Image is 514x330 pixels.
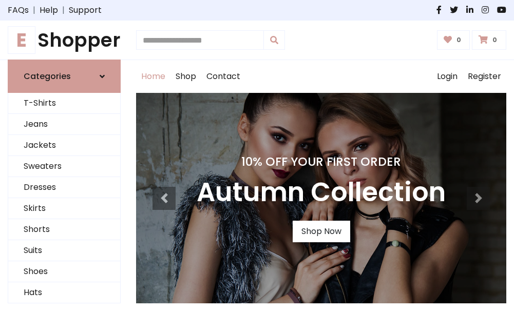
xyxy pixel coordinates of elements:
[58,4,69,16] span: |
[8,240,120,261] a: Suits
[8,219,120,240] a: Shorts
[8,177,120,198] a: Dresses
[8,60,121,93] a: Categories
[8,156,120,177] a: Sweaters
[8,261,120,282] a: Shoes
[293,221,350,242] a: Shop Now
[463,60,506,93] a: Register
[8,135,120,156] a: Jackets
[8,198,120,219] a: Skirts
[40,4,58,16] a: Help
[197,154,446,169] h4: 10% Off Your First Order
[69,4,102,16] a: Support
[8,4,29,16] a: FAQs
[437,30,470,50] a: 0
[472,30,506,50] a: 0
[24,71,71,81] h6: Categories
[29,4,40,16] span: |
[454,35,464,45] span: 0
[201,60,245,93] a: Contact
[8,29,121,51] h1: Shopper
[432,60,463,93] a: Login
[490,35,500,45] span: 0
[8,29,121,51] a: EShopper
[8,282,120,303] a: Hats
[8,114,120,135] a: Jeans
[8,93,120,114] a: T-Shirts
[197,177,446,208] h3: Autumn Collection
[8,26,35,54] span: E
[170,60,201,93] a: Shop
[136,60,170,93] a: Home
